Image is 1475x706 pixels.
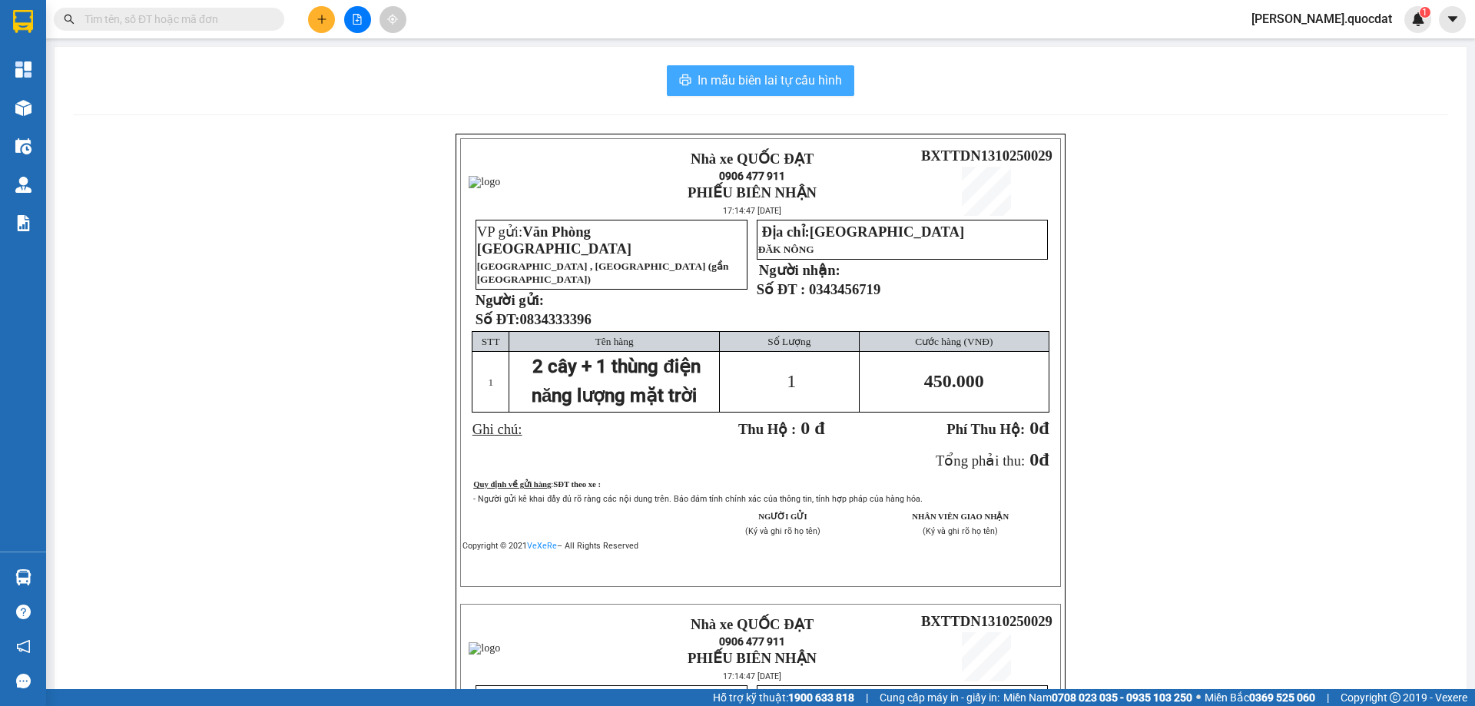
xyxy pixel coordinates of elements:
strong: đ [946,418,1049,438]
span: 2 cây + 1 thùng điện năng lượng mặt trời [532,356,701,406]
img: warehouse-icon [15,177,31,193]
sup: 1 [1420,7,1430,18]
span: - Người gửi kê khai đầy đủ rõ ràng các nội dung trên. Bảo đảm tính chính xác của thông tin, tính ... [473,494,923,504]
span: : [551,480,601,489]
span: 1 [787,371,796,391]
span: (Ký và ghi rõ họ tên) [923,526,998,536]
img: warehouse-icon [15,100,31,116]
span: Phí Thu Hộ: [946,421,1025,437]
span: message [16,674,31,688]
span: 0 đ [800,418,824,438]
img: logo-vxr [13,10,33,33]
span: file-add [352,14,363,25]
span: 0906 477 911 [116,67,161,96]
span: 17:14:47 [DATE] [723,671,781,681]
button: printerIn mẫu biên lai tự cấu hình [667,65,854,96]
strong: Nhà xe QUỐC ĐẠT [691,151,814,167]
span: ⚪️ [1196,694,1201,701]
span: Cung cấp máy in - giấy in: [880,689,999,706]
span: BXTTDN1410250044 [163,103,294,119]
strong: PHIẾU BIÊN NHẬN [116,98,161,148]
strong: Người nhận: [759,262,840,278]
button: file-add [344,6,371,33]
span: Tên hàng [595,336,634,347]
span: Cước hàng (VNĐ) [915,336,993,347]
span: copyright [1390,692,1400,703]
strong: Người gửi: [476,292,544,308]
span: search [64,14,75,25]
span: Ghi chú: [472,421,522,437]
strong: PHIẾU BIÊN NHẬN [688,650,817,666]
span: | [866,689,868,706]
span: Copyright © 2021 – All Rights Reserved [462,541,638,551]
span: 0343456719 [809,281,880,297]
img: dashboard-icon [15,61,31,78]
strong: NGƯỜI GỬI [758,512,807,521]
span: 0906 477 911 [719,635,785,648]
strong: SĐT theo xe : [553,480,601,489]
span: đ [1039,449,1049,469]
span: 0906 477 911 [719,170,785,182]
span: 17:14:47 [DATE] [723,206,781,216]
span: Miền Bắc [1205,689,1315,706]
strong: Nhà xe QUỐC ĐẠT [691,616,814,632]
span: BXTTDN1310250029 [921,147,1052,164]
span: Văn Phòng [GEOGRAPHIC_DATA] [477,224,631,257]
img: warehouse-icon [15,138,31,154]
span: Số Lượng [767,336,810,347]
button: plus [308,6,335,33]
button: caret-down [1439,6,1466,33]
span: Địa chỉ: [761,224,964,240]
span: Thu Hộ : [738,421,796,437]
span: In mẫu biên lai tự cấu hình [698,71,842,90]
img: logo [469,176,500,188]
strong: 1900 633 818 [788,691,854,704]
span: | [1327,689,1329,706]
span: 0 [1029,449,1039,469]
strong: Nhà xe QUỐC ĐẠT [117,14,160,64]
strong: Số ĐT : [757,281,806,297]
span: Hỗ trợ kỹ thuật: [713,689,854,706]
span: [GEOGRAPHIC_DATA] [810,224,964,240]
span: BXTTDN1310250029 [921,613,1052,629]
span: notification [16,639,31,654]
strong: 0708 023 035 - 0935 103 250 [1052,691,1192,704]
input: Tìm tên, số ĐT hoặc mã đơn [85,11,266,28]
span: printer [679,74,691,88]
span: question-circle [16,605,31,619]
img: logo [469,642,500,655]
span: 0834333396 [519,311,591,327]
span: 450.000 [924,371,984,391]
strong: 0369 525 060 [1249,691,1315,704]
strong: NHÂN VIÊN GIAO NHẬN [912,512,1009,521]
span: VP gửi: [477,224,631,257]
span: ĐĂK NÔNG [758,244,814,255]
span: [PERSON_NAME].quocdat [1239,9,1404,28]
img: warehouse-icon [15,569,31,585]
a: VeXeRe [527,541,557,551]
span: 1 [1422,7,1427,18]
span: [GEOGRAPHIC_DATA] , [GEOGRAPHIC_DATA] (gần [GEOGRAPHIC_DATA]) [477,260,729,285]
span: Miền Nam [1003,689,1192,706]
img: icon-new-feature [1411,12,1425,26]
strong: PHIẾU BIÊN NHẬN [688,184,817,201]
span: plus [317,14,327,25]
span: Tổng phải thu: [936,452,1025,469]
span: STT [482,336,500,347]
img: solution-icon [15,215,31,231]
strong: Số ĐT: [476,311,592,327]
span: aim [387,14,398,25]
span: caret-down [1446,12,1460,26]
span: 0 [1029,418,1039,438]
img: logo [7,66,114,120]
span: (Ký và ghi rõ họ tên) [745,526,820,536]
button: aim [380,6,406,33]
span: Quy định về gửi hàng [473,480,551,489]
span: 1 [488,376,493,388]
